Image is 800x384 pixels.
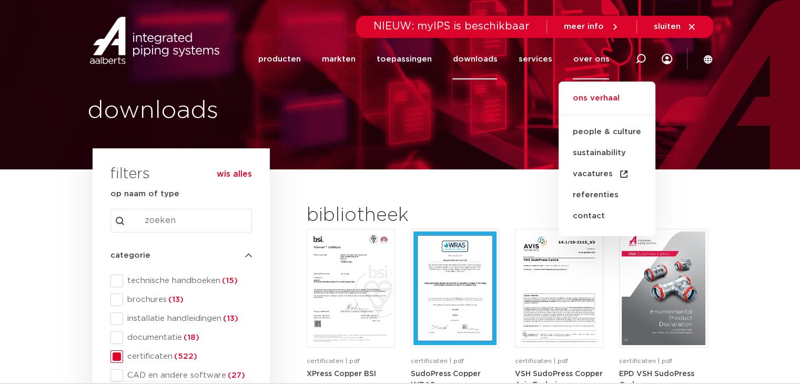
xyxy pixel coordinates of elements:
strong: op naam of type [110,190,179,198]
div: installatie handleidingen(13) [110,312,252,325]
span: (13) [167,296,184,304]
img: VSH_SudoPress_Copper-Avis_Technique_14-1_15-2115-1-pdf.jpg [518,231,601,345]
h1: downloads [87,94,395,128]
a: vacatures [559,164,655,185]
div: technische handboeken(15) [110,275,252,287]
a: markten [321,39,355,79]
div: CAD en andere software(27) [110,369,252,382]
span: certificaten | pdf [307,358,360,364]
a: sluiten [654,22,696,32]
a: contact [559,206,655,227]
a: meer info [564,22,620,32]
span: documentatie [123,332,252,343]
nav: Menu [258,39,609,79]
span: brochures [123,295,252,305]
img: SudoPress_Copper_WRAS-1-pdf.jpg [413,231,497,345]
button: wis alles [217,169,252,179]
a: people & culture [559,122,655,143]
a: XPress Copper BSI [307,370,376,378]
a: ons verhaal [559,92,655,115]
span: (13) [221,315,238,322]
span: technische handboeken [123,276,252,286]
div: brochures(13) [110,294,252,306]
span: CAD en andere software [123,370,252,381]
h3: filters [110,162,150,187]
span: certificaten | pdf [619,358,672,364]
span: installatie handleidingen [123,314,252,324]
img: XPress_Koper_BSI-pdf.jpg [309,231,392,345]
span: (27) [226,371,245,379]
span: meer info [564,23,604,31]
a: toepassingen [376,39,431,79]
span: (18) [182,334,199,341]
h2: bibliotheek [307,203,494,228]
span: NIEUW: myIPS is beschikbaar [373,21,530,32]
div: documentatie(18) [110,331,252,344]
a: services [518,39,552,79]
a: referenties [559,185,655,206]
span: sluiten [654,23,681,31]
h4: categorie [110,249,252,262]
a: sustainability [559,143,655,164]
span: certificaten | pdf [515,358,568,364]
span: certificaten | pdf [411,358,464,364]
span: certificaten [123,351,252,362]
a: downloads [452,39,497,79]
a: producten [258,39,300,79]
img: EPD-VSH-SudoPress-Carbon-1-pdf.jpg [622,231,705,345]
span: (15) [220,277,238,285]
div: certificaten(522) [110,350,252,363]
a: over ons [573,39,609,79]
span: (522) [173,352,197,360]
